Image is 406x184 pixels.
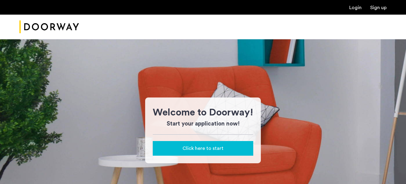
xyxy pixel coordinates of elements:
h3: Start your application now! [153,120,253,128]
a: Registration [370,5,387,10]
a: Login [349,5,362,10]
span: Click here to start [183,145,223,152]
a: Cazamio Logo [19,16,79,38]
img: logo [19,16,79,38]
button: button [153,141,253,156]
h1: Welcome to Doorway! [153,105,253,120]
